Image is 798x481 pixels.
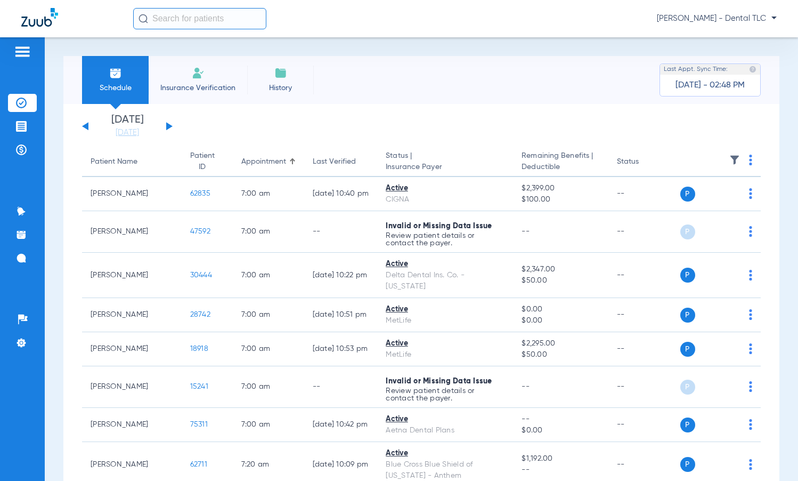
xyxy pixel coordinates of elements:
[522,383,530,390] span: --
[313,156,356,167] div: Last Verified
[386,162,504,173] span: Insurance Payer
[304,408,378,442] td: [DATE] 10:42 PM
[745,430,798,481] iframe: Chat Widget
[190,190,210,197] span: 62835
[680,308,695,323] span: P
[377,147,513,177] th: Status |
[233,298,304,332] td: 7:00 AM
[608,177,680,211] td: --
[91,156,137,167] div: Patient Name
[657,13,777,24] span: [PERSON_NAME] - Dental TLC
[313,156,369,167] div: Last Verified
[522,414,599,425] span: --
[749,270,752,280] img: group-dot-blue.svg
[522,264,599,275] span: $2,347.00
[133,8,266,29] input: Search for patients
[749,226,752,237] img: group-dot-blue.svg
[95,115,159,138] li: [DATE]
[522,228,530,235] span: --
[522,453,599,464] span: $1,192.00
[190,150,215,173] div: Patient ID
[157,83,239,93] span: Insurance Verification
[386,378,492,385] span: Invalid or Missing Data Issue
[522,183,599,194] span: $2,399.00
[680,418,695,432] span: P
[233,253,304,298] td: 7:00 AM
[192,67,205,79] img: Manual Insurance Verification
[386,349,504,360] div: MetLife
[680,380,695,395] span: P
[95,127,159,138] a: [DATE]
[304,211,378,253] td: --
[513,147,608,177] th: Remaining Benefits |
[82,177,182,211] td: [PERSON_NAME]
[608,147,680,177] th: Status
[386,270,504,292] div: Delta Dental Ins. Co. - [US_STATE]
[729,155,740,165] img: filter.svg
[190,228,210,235] span: 47592
[233,177,304,211] td: 7:00 AM
[91,156,173,167] div: Patient Name
[14,45,31,58] img: hamburger-icon
[749,309,752,320] img: group-dot-blue.svg
[82,211,182,253] td: [PERSON_NAME]
[386,414,504,425] div: Active
[522,425,599,436] span: $0.00
[608,332,680,366] td: --
[522,315,599,326] span: $0.00
[386,304,504,315] div: Active
[522,194,599,205] span: $100.00
[190,345,208,352] span: 18918
[386,183,504,194] div: Active
[304,253,378,298] td: [DATE] 10:22 PM
[233,408,304,442] td: 7:00 AM
[304,177,378,211] td: [DATE] 10:40 PM
[522,162,599,173] span: Deductible
[522,464,599,476] span: --
[233,211,304,253] td: 7:00 AM
[608,298,680,332] td: --
[304,332,378,366] td: [DATE] 10:53 PM
[233,366,304,408] td: 7:00 AM
[680,187,695,202] span: P
[522,349,599,360] span: $50.00
[608,366,680,408] td: --
[386,259,504,270] div: Active
[21,8,58,27] img: Zuub Logo
[675,80,745,91] span: [DATE] - 02:48 PM
[386,315,504,326] div: MetLife
[522,275,599,286] span: $50.00
[522,338,599,349] span: $2,295.00
[190,311,210,318] span: 28742
[139,14,148,23] img: Search Icon
[680,457,695,472] span: P
[386,387,504,402] p: Review patient details or contact the payer.
[386,222,492,230] span: Invalid or Missing Data Issue
[386,194,504,205] div: CIGNA
[680,225,695,239] span: P
[241,156,286,167] div: Appointment
[386,232,504,247] p: Review patient details or contact the payer.
[82,298,182,332] td: [PERSON_NAME]
[109,67,122,79] img: Schedule
[386,338,504,349] div: Active
[386,425,504,436] div: Aetna Dental Plans
[190,383,208,390] span: 15241
[190,271,212,279] span: 30444
[749,155,752,165] img: group-dot-blue.svg
[190,421,208,428] span: 75311
[82,366,182,408] td: [PERSON_NAME]
[190,150,224,173] div: Patient ID
[749,343,752,354] img: group-dot-blue.svg
[749,188,752,199] img: group-dot-blue.svg
[749,419,752,430] img: group-dot-blue.svg
[90,83,141,93] span: Schedule
[680,342,695,357] span: P
[386,448,504,459] div: Active
[82,408,182,442] td: [PERSON_NAME]
[82,332,182,366] td: [PERSON_NAME]
[190,461,207,468] span: 62711
[241,156,296,167] div: Appointment
[608,211,680,253] td: --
